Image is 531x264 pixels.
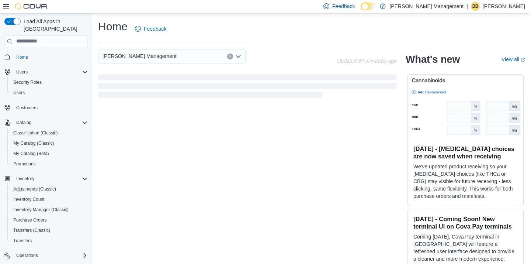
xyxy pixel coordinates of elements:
[10,160,39,168] a: Promotions
[10,185,59,193] a: Adjustments (Classic)
[472,2,478,11] span: BB
[332,3,355,10] span: Feedback
[10,160,88,168] span: Promotions
[7,128,91,138] button: Classification (Classic)
[10,139,57,148] a: My Catalog (Classic)
[13,174,88,183] span: Inventory
[1,102,91,113] button: Customers
[13,103,41,112] a: Customers
[13,68,88,76] span: Users
[21,18,88,32] span: Load All Apps in [GEOGRAPHIC_DATA]
[16,105,38,111] span: Customers
[13,217,47,223] span: Purchase Orders
[10,128,61,137] a: Classification (Classic)
[7,77,91,88] button: Security Roles
[13,174,37,183] button: Inventory
[13,196,45,202] span: Inventory Count
[10,195,48,204] a: Inventory Count
[7,194,91,205] button: Inventory Count
[10,78,88,87] span: Security Roles
[7,148,91,159] button: My Catalog (Beta)
[521,58,525,62] svg: External link
[13,186,56,192] span: Adjustments (Classic)
[16,54,28,60] span: Home
[10,149,88,158] span: My Catalog (Beta)
[16,253,38,258] span: Operations
[10,236,88,245] span: Transfers
[144,25,166,32] span: Feedback
[235,54,241,59] button: Open list of options
[10,216,88,224] span: Purchase Orders
[13,90,25,96] span: Users
[466,2,468,11] p: |
[413,233,517,263] p: Coming [DATE], Cova Pay terminal in [GEOGRAPHIC_DATA] will feature a refreshed user interface des...
[10,88,88,97] span: Users
[13,140,54,146] span: My Catalog (Classic)
[10,205,72,214] a: Inventory Manager (Classic)
[413,163,517,200] p: We've updated product receiving so your [MEDICAL_DATA] choices (like THCa or CBG) stay visible fo...
[98,19,128,34] h1: Home
[13,207,69,213] span: Inventory Manager (Classic)
[13,130,58,136] span: Classification (Classic)
[7,159,91,169] button: Promotions
[13,118,88,127] span: Catalog
[13,118,34,127] button: Catalog
[16,120,31,126] span: Catalog
[10,226,88,235] span: Transfers (Classic)
[10,205,88,214] span: Inventory Manager (Classic)
[413,215,517,230] h3: [DATE] - Coming Soon! New terminal UI on Cova Pay terminals
[13,103,88,112] span: Customers
[10,216,50,224] a: Purchase Orders
[502,56,525,62] a: View allExternal link
[10,88,28,97] a: Users
[13,53,31,62] a: Home
[98,76,397,99] span: Loading
[10,139,88,148] span: My Catalog (Classic)
[1,117,91,128] button: Catalog
[1,67,91,77] button: Users
[1,52,91,62] button: Home
[7,225,91,236] button: Transfers (Classic)
[13,161,36,167] span: Promotions
[16,69,28,75] span: Users
[7,184,91,194] button: Adjustments (Classic)
[10,78,45,87] a: Security Roles
[15,3,48,10] img: Cova
[7,236,91,246] button: Transfers
[227,54,233,59] button: Clear input
[132,21,169,36] a: Feedback
[7,88,91,98] button: Users
[16,176,34,182] span: Inventory
[413,145,517,160] h3: [DATE] - [MEDICAL_DATA] choices are now saved when receiving
[13,227,50,233] span: Transfers (Classic)
[13,251,88,260] span: Operations
[10,236,35,245] a: Transfers
[1,174,91,184] button: Inventory
[10,185,88,193] span: Adjustments (Classic)
[13,79,42,85] span: Security Roles
[10,128,88,137] span: Classification (Classic)
[7,138,91,148] button: My Catalog (Classic)
[483,2,525,11] p: [PERSON_NAME]
[1,250,91,261] button: Operations
[13,151,49,157] span: My Catalog (Beta)
[13,52,88,62] span: Home
[406,54,460,65] h2: What's new
[10,226,53,235] a: Transfers (Classic)
[337,58,397,64] p: Updated 87 minute(s) ago
[7,215,91,225] button: Purchase Orders
[10,195,88,204] span: Inventory Count
[103,52,177,61] span: [PERSON_NAME] Management
[471,2,480,11] div: Brandon Boushie
[13,68,31,76] button: Users
[13,238,32,244] span: Transfers
[10,149,52,158] a: My Catalog (Beta)
[7,205,91,215] button: Inventory Manager (Classic)
[361,3,376,10] input: Dark Mode
[389,2,464,11] p: [PERSON_NAME] Management
[13,251,41,260] button: Operations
